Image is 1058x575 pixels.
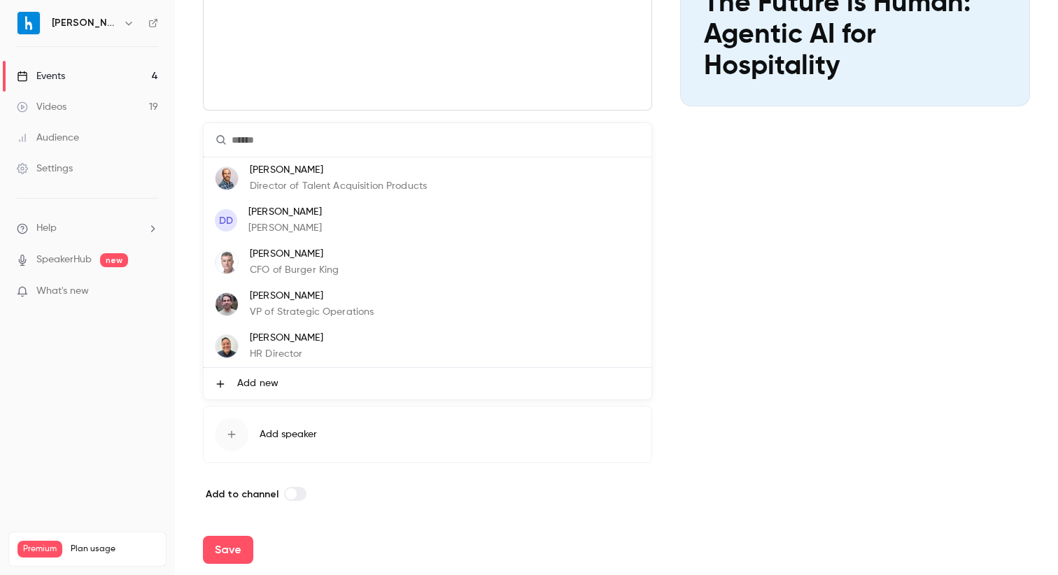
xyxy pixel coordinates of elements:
p: [PERSON_NAME] [248,205,322,220]
img: Aaron Goldblatt [216,293,238,315]
span: DD [219,213,233,228]
p: HR Director [250,347,323,362]
p: CFO of Burger King [250,263,339,278]
span: Add new [237,376,278,391]
img: James Appleton [216,167,238,190]
p: VP of Strategic Operations [250,305,374,320]
p: [PERSON_NAME] [248,221,322,236]
p: [PERSON_NAME] [250,247,339,262]
img: Tim Doubleday [216,251,238,274]
img: Justin Hall [216,335,238,357]
p: [PERSON_NAME] [250,331,323,346]
p: [PERSON_NAME] [250,163,427,178]
p: [PERSON_NAME] [250,289,374,304]
p: Director of Talent Acquisition Products [250,179,427,194]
